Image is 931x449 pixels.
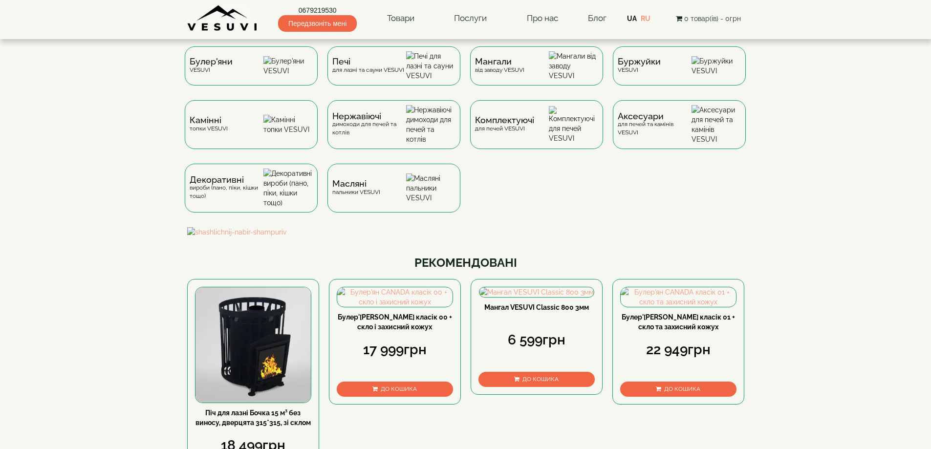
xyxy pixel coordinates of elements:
[641,15,650,22] a: RU
[620,382,736,397] button: До кошика
[190,176,263,184] span: Декоративні
[478,372,595,387] button: До кошика
[475,116,534,124] span: Комплектуючі
[618,112,692,137] div: для печей та камінів VESUVI
[484,303,589,311] a: Мангал VESUVI Classic 800 3мм
[444,7,497,30] a: Послуги
[338,313,452,331] a: Булер'[PERSON_NAME] класік 00 + скло і захисний кожух
[684,15,741,22] span: 0 товар(ів) - 0грн
[337,340,453,360] div: 17 999грн
[278,5,357,15] a: 0679219530
[465,46,608,100] a: Мангаливід заводу VESUVI Мангали від заводу VESUVI
[337,287,453,307] img: Булер'ян CANADA класік 00 + скло і захисний кожух
[323,46,465,100] a: Печідля лазні та сауни VESUVI Печі для лазні та сауни VESUVI
[465,100,608,164] a: Комплектуючідля печей VESUVI Комплектуючі для печей VESUVI
[190,176,263,200] div: вироби (пано, піки, кішки тощо)
[664,385,700,392] span: До кошика
[190,58,233,65] span: Булер'яни
[180,100,323,164] a: Каміннітопки VESUVI Камінні топки VESUVI
[588,13,606,23] a: Блог
[618,112,692,120] span: Аксесуари
[180,164,323,227] a: Декоративнівироби (пано, піки, кішки тощо) Декоративні вироби (пано, піки, кішки тощо)
[187,227,744,237] img: shashlichnij-nabir-shampuriv
[381,385,417,392] span: До кошика
[190,58,233,74] div: VESUVI
[332,58,404,74] div: для лазні та сауни VESUVI
[332,112,406,137] div: димоходи для печей та котлів
[692,56,741,76] img: Буржуйки VESUVI
[187,5,258,32] img: Завод VESUVI
[332,180,380,196] div: пальники VESUVI
[190,116,228,124] span: Камінні
[692,105,741,144] img: Аксесуари для печей та камінів VESUVI
[332,112,406,120] span: Нержавіючі
[522,376,559,383] span: До кошика
[263,169,313,208] img: Декоративні вироби (пано, піки, кішки тощо)
[323,164,465,227] a: Масляніпальники VESUVI Масляні пальники VESUVI
[673,13,744,24] button: 0 товар(ів) - 0грн
[406,51,455,81] img: Печі для лазні та сауни VESUVI
[549,51,598,81] img: Мангали від заводу VESUVI
[608,100,751,164] a: Аксесуаридля печей та камінів VESUVI Аксесуари для печей та камінів VESUVI
[479,287,594,297] img: Мангал VESUVI Classic 800 3мм
[195,409,311,427] a: Піч для лазні Бочка 15 м³ без виносу, дверцята 315*315, зі склом
[622,313,735,331] a: Булер'[PERSON_NAME] класік 01 + скло та захисний кожух
[332,58,404,65] span: Печі
[406,173,455,203] img: Масляні пальники VESUVI
[621,287,736,307] img: Булер'ян CANADA класік 01 + скло та захисний кожух
[618,58,661,65] span: Буржуйки
[190,116,228,132] div: топки VESUVI
[475,58,524,65] span: Мангали
[618,58,661,74] div: VESUVI
[517,7,568,30] a: Про нас
[278,15,357,32] span: Передзвоніть мені
[627,15,637,22] a: UA
[549,106,598,143] img: Комплектуючі для печей VESUVI
[195,287,311,403] img: Піч для лазні Бочка 15 м³ без виносу, дверцята 315*315, зі склом
[608,46,751,100] a: БуржуйкиVESUVI Буржуйки VESUVI
[406,105,455,144] img: Нержавіючі димоходи для печей та котлів
[323,100,465,164] a: Нержавіючідимоходи для печей та котлів Нержавіючі димоходи для печей та котлів
[332,180,380,188] span: Масляні
[478,330,595,350] div: 6 599грн
[475,58,524,74] div: від заводу VESUVI
[475,116,534,132] div: для печей VESUVI
[337,382,453,397] button: До кошика
[620,340,736,360] div: 22 949грн
[180,46,323,100] a: Булер'яниVESUVI Булер'яни VESUVI
[263,56,313,76] img: Булер'яни VESUVI
[377,7,424,30] a: Товари
[263,115,313,134] img: Камінні топки VESUVI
